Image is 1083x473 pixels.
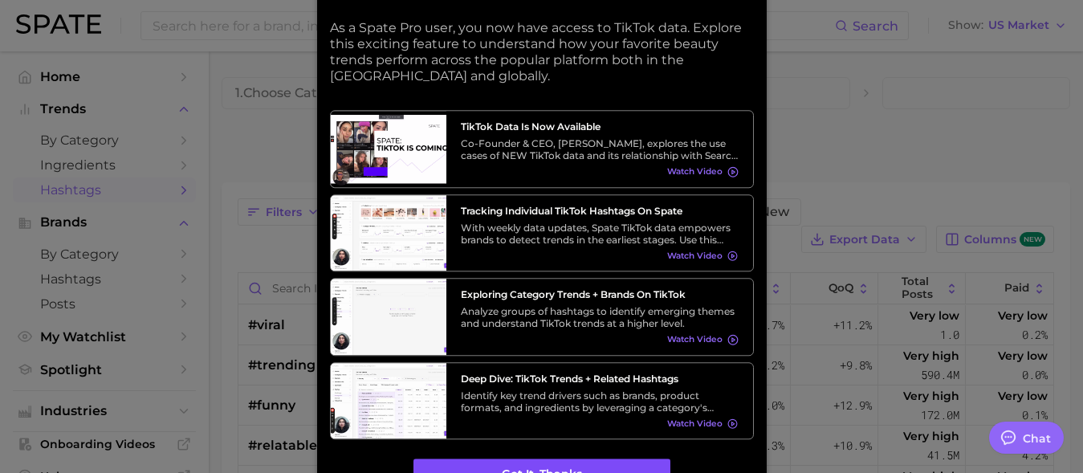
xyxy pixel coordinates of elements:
div: Identify key trend drivers such as brands, product formats, and ingredients by leveraging a categ... [461,389,739,414]
span: Watch Video [667,167,723,177]
div: Analyze groups of hashtags to identify emerging themes and understand TikTok trends at a higher l... [461,305,739,329]
div: Co-Founder & CEO, [PERSON_NAME], explores the use cases of NEW TikTok data and its relationship w... [461,137,739,161]
a: TikTok data is now availableCo-Founder & CEO, [PERSON_NAME], explores the use cases of NEW TikTok... [330,110,754,188]
span: Watch Video [667,335,723,345]
a: Exploring Category Trends + Brands on TikTokAnalyze groups of hashtags to identify emerging theme... [330,278,754,356]
h3: Exploring Category Trends + Brands on TikTok [461,288,739,300]
h3: Tracking Individual TikTok Hashtags on Spate [461,205,739,217]
a: Tracking Individual TikTok Hashtags on SpateWith weekly data updates, Spate TikTok data empowers ... [330,194,754,272]
div: With weekly data updates, Spate TikTok data empowers brands to detect trends in the earliest stag... [461,222,739,246]
h3: Deep Dive: TikTok Trends + Related Hashtags [461,373,739,385]
span: Watch Video [667,418,723,429]
h3: TikTok data is now available [461,120,739,133]
a: Deep Dive: TikTok Trends + Related HashtagsIdentify key trend drivers such as brands, product for... [330,362,754,440]
span: Watch Video [667,251,723,261]
p: As a Spate Pro user, you now have access to TikTok data. Explore this exciting feature to underst... [330,20,754,84]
